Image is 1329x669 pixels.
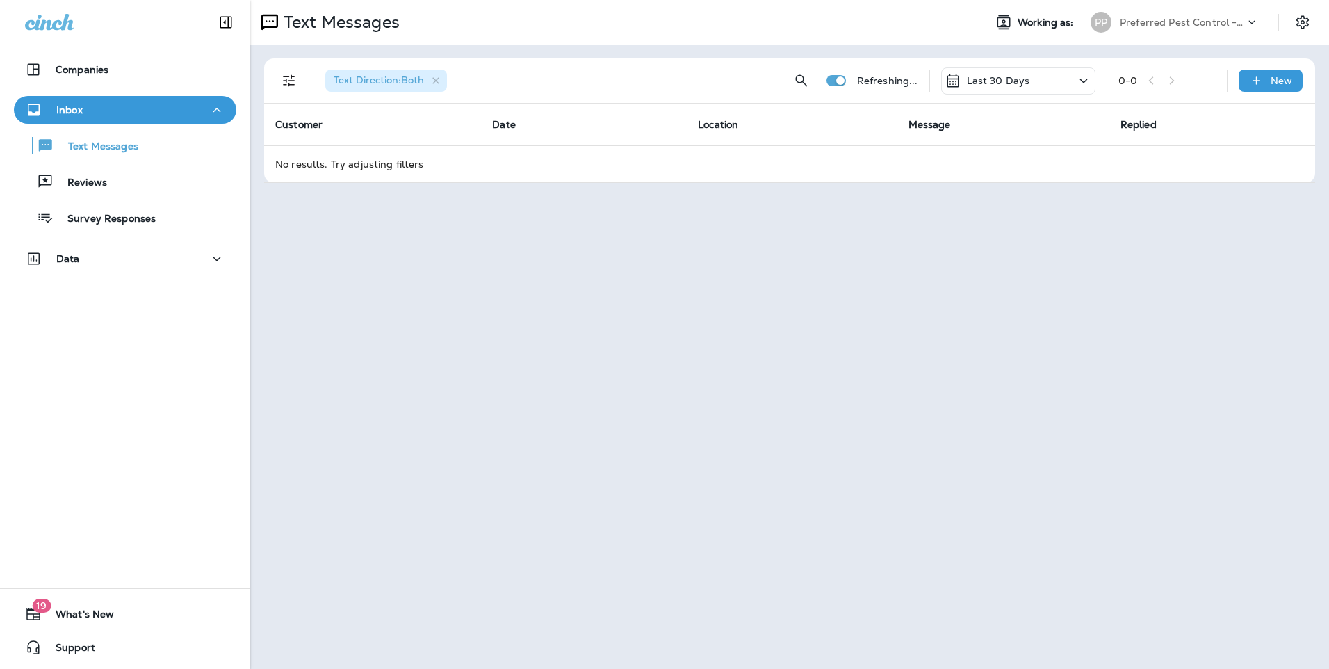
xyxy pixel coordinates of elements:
span: What's New [42,608,114,625]
span: Location [698,118,738,131]
span: 19 [32,599,51,613]
p: Data [56,253,80,264]
button: Text Messages [14,131,236,160]
p: Survey Responses [54,213,156,226]
span: Message [908,118,951,131]
p: Text Messages [54,140,138,154]
p: Last 30 Days [967,75,1030,86]
button: Support [14,634,236,661]
p: Reviews [54,177,107,190]
button: Survey Responses [14,203,236,232]
button: Search Messages [788,67,815,95]
button: Reviews [14,167,236,196]
p: New [1271,75,1292,86]
p: Text Messages [278,12,400,33]
span: Support [42,642,95,659]
button: Filters [275,67,303,95]
div: 0 - 0 [1118,75,1137,86]
button: Settings [1290,10,1315,35]
p: Refreshing... [857,75,918,86]
p: Preferred Pest Control - Palmetto [1120,17,1245,28]
span: Text Direction : Both [334,74,424,86]
span: Working as: [1018,17,1077,29]
td: No results. Try adjusting filters [264,145,1315,182]
div: PP [1091,12,1111,33]
span: Date [492,118,516,131]
span: Replied [1120,118,1157,131]
span: Customer [275,118,323,131]
button: 19What's New [14,600,236,628]
button: Companies [14,56,236,83]
button: Data [14,245,236,273]
button: Collapse Sidebar [206,8,245,36]
button: Inbox [14,96,236,124]
div: Text Direction:Both [325,70,447,92]
p: Companies [56,64,108,75]
p: Inbox [56,104,83,115]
